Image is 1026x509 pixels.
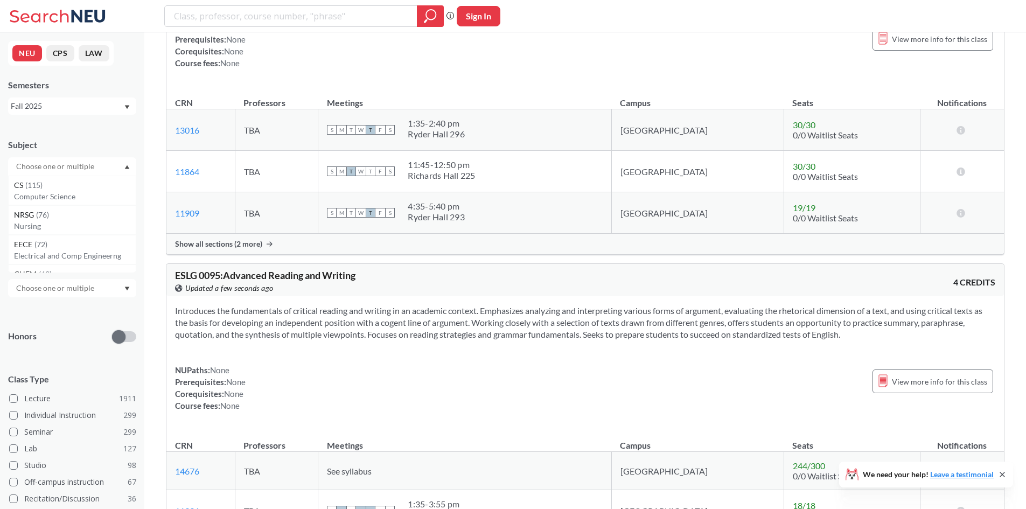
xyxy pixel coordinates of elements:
[424,9,437,24] svg: magnifying glass
[408,159,475,170] div: 11:45 - 12:50 pm
[25,180,43,190] span: ( 115 )
[175,269,355,281] span: ESLG 0095 : Advanced Reading and Writing
[375,125,385,135] span: F
[346,125,356,135] span: T
[408,118,465,129] div: 1:35 - 2:40 pm
[784,429,920,452] th: Seats
[226,34,246,44] span: None
[408,129,465,140] div: Ryder Hall 296
[235,151,318,192] td: TBA
[128,476,136,488] span: 67
[175,208,199,218] a: 11909
[385,125,395,135] span: S
[175,466,199,476] a: 14676
[385,166,395,176] span: S
[8,79,136,91] div: Semesters
[793,120,815,130] span: 30 / 30
[175,440,193,451] div: CRN
[356,125,366,135] span: W
[375,166,385,176] span: F
[327,208,337,218] span: S
[408,201,465,212] div: 4:35 - 5:40 pm
[793,130,858,140] span: 0/0 Waitlist Seats
[235,86,318,109] th: Professors
[327,166,337,176] span: S
[175,166,199,177] a: 11864
[123,443,136,455] span: 127
[611,452,784,490] td: [GEOGRAPHIC_DATA]
[175,22,246,69] div: NUPaths: Prerequisites: Corequisites: Course fees:
[784,86,920,109] th: Seats
[417,5,444,27] div: magnifying glass
[8,279,136,297] div: Dropdown arrow
[166,234,1004,254] div: Show all sections (2 more)
[457,6,500,26] button: Sign In
[79,45,109,61] button: LAW
[235,452,318,490] td: TBA
[235,192,318,234] td: TBA
[36,210,49,219] span: ( 76 )
[14,239,34,250] span: EECE
[9,492,136,506] label: Recitation/Discussion
[611,151,784,192] td: [GEOGRAPHIC_DATA]
[175,364,246,412] div: NUPaths: Prerequisites: Corequisites: Course fees:
[124,287,130,291] svg: Dropdown arrow
[892,32,987,46] span: View more info for this class
[11,282,101,295] input: Choose one or multiple
[346,208,356,218] span: T
[9,425,136,439] label: Seminar
[220,401,240,410] span: None
[337,208,346,218] span: M
[793,203,815,213] span: 19 / 19
[14,250,136,261] p: Electrical and Comp Engineerng
[953,276,995,288] span: 4 CREDITS
[793,171,858,182] span: 0/0 Waitlist Seats
[930,470,994,479] a: Leave a testimonial
[173,7,409,25] input: Class, professor, course number, "phrase"
[14,209,36,221] span: NRSG
[119,393,136,405] span: 1911
[366,166,375,176] span: T
[366,208,375,218] span: T
[124,165,130,169] svg: Dropdown arrow
[318,429,611,452] th: Meetings
[892,375,987,388] span: View more info for this class
[793,471,858,481] span: 0/0 Waitlist Seats
[224,46,243,56] span: None
[175,125,199,135] a: 13016
[39,269,52,278] span: ( 69 )
[366,125,375,135] span: T
[8,373,136,385] span: Class Type
[9,458,136,472] label: Studio
[793,461,825,471] span: 244 / 300
[8,157,136,176] div: Dropdown arrowCS(115)Computer ScienceNRSG(76)NursingEECE(72)Electrical and Comp EngineerngCHEM(69...
[611,192,784,234] td: [GEOGRAPHIC_DATA]
[793,161,815,171] span: 30 / 30
[220,58,240,68] span: None
[863,471,994,478] span: We need your help!
[346,166,356,176] span: T
[14,221,136,232] p: Nursing
[8,330,37,343] p: Honors
[46,45,74,61] button: CPS
[128,493,136,505] span: 36
[226,377,246,387] span: None
[408,212,465,222] div: Ryder Hall 293
[175,97,193,109] div: CRN
[210,365,229,375] span: None
[14,268,39,280] span: CHEM
[224,389,243,399] span: None
[793,213,858,223] span: 0/0 Waitlist Seats
[175,305,995,340] section: Introduces the fundamentals of critical reading and writing in an academic context. Emphasizes an...
[175,239,262,249] span: Show all sections (2 more)
[375,208,385,218] span: F
[611,86,784,109] th: Campus
[318,86,611,109] th: Meetings
[356,166,366,176] span: W
[408,170,475,181] div: Richards Hall 225
[327,125,337,135] span: S
[9,475,136,489] label: Off-campus instruction
[235,109,318,151] td: TBA
[9,408,136,422] label: Individual Instruction
[337,125,346,135] span: M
